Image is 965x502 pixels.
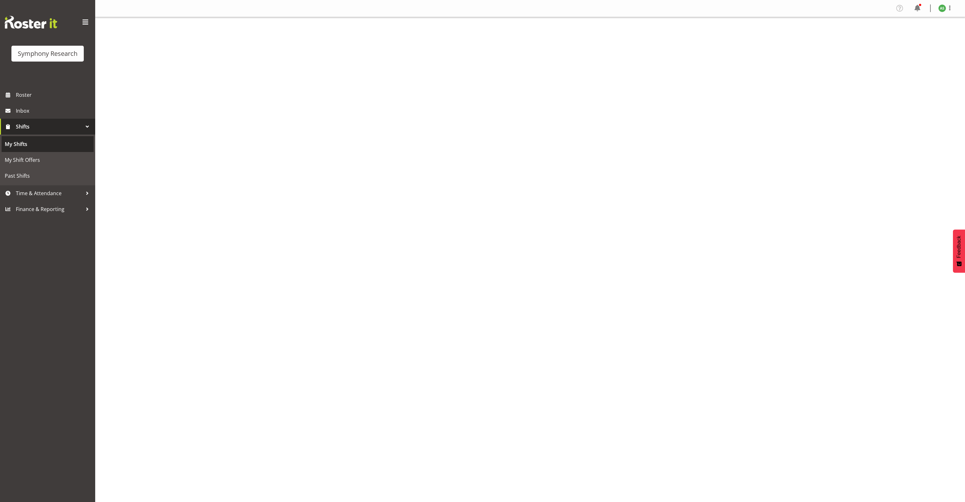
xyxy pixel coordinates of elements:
button: Feedback - Show survey [953,229,965,273]
div: Symphony Research [18,49,77,58]
img: Rosterit website logo [5,16,57,29]
span: Inbox [16,106,92,116]
a: My Shift Offers [2,152,94,168]
span: Shifts [16,122,83,131]
a: My Shifts [2,136,94,152]
span: Time & Attendance [16,188,83,198]
span: Roster [16,90,92,100]
img: ange-steiger11422.jpg [938,4,946,12]
a: Past Shifts [2,168,94,184]
span: Past Shifts [5,171,90,181]
span: My Shifts [5,139,90,149]
span: Feedback [956,236,962,258]
span: My Shift Offers [5,155,90,165]
span: Finance & Reporting [16,204,83,214]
